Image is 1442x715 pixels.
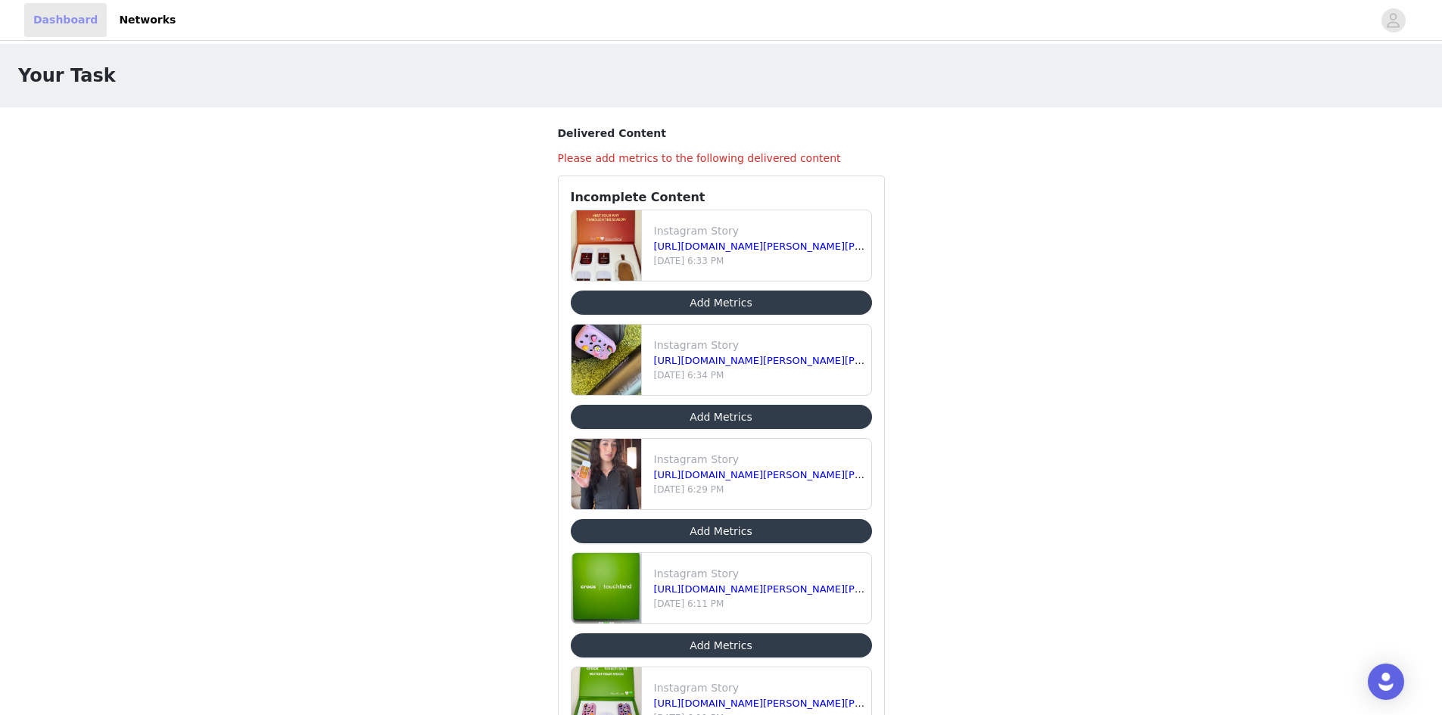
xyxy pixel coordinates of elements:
[1368,664,1404,700] div: Open Intercom Messenger
[654,254,865,268] p: [DATE] 6:33 PM
[571,291,872,315] button: Add Metrics
[654,469,927,480] a: [URL][DOMAIN_NAME][PERSON_NAME][PERSON_NAME]
[1386,8,1400,33] div: avatar
[654,241,927,252] a: [URL][DOMAIN_NAME][PERSON_NAME][PERSON_NAME]
[571,188,872,207] h3: Incomplete Content
[572,325,641,395] img: file
[654,368,865,382] p: [DATE] 6:34 PM
[572,553,641,623] img: file
[654,680,865,696] p: Instagram Story
[18,62,116,89] h1: Your Task
[654,223,865,239] p: Instagram Story
[654,583,927,595] a: [URL][DOMAIN_NAME][PERSON_NAME][PERSON_NAME]
[654,452,865,468] p: Instagram Story
[24,3,107,37] a: Dashboard
[654,698,927,709] a: [URL][DOMAIN_NAME][PERSON_NAME][PERSON_NAME]
[571,633,872,657] button: Add Metrics
[654,483,865,496] p: [DATE] 6:29 PM
[558,151,885,166] h4: Please add metrics to the following delivered content
[571,519,872,543] button: Add Metrics
[572,439,641,509] img: file
[654,337,865,353] p: Instagram Story
[558,126,885,141] h3: Delivered Content
[572,210,641,281] img: file
[571,405,872,429] button: Add Metrics
[110,3,185,37] a: Networks
[654,355,927,366] a: [URL][DOMAIN_NAME][PERSON_NAME][PERSON_NAME]
[654,597,865,611] p: [DATE] 6:11 PM
[654,566,865,582] p: Instagram Story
